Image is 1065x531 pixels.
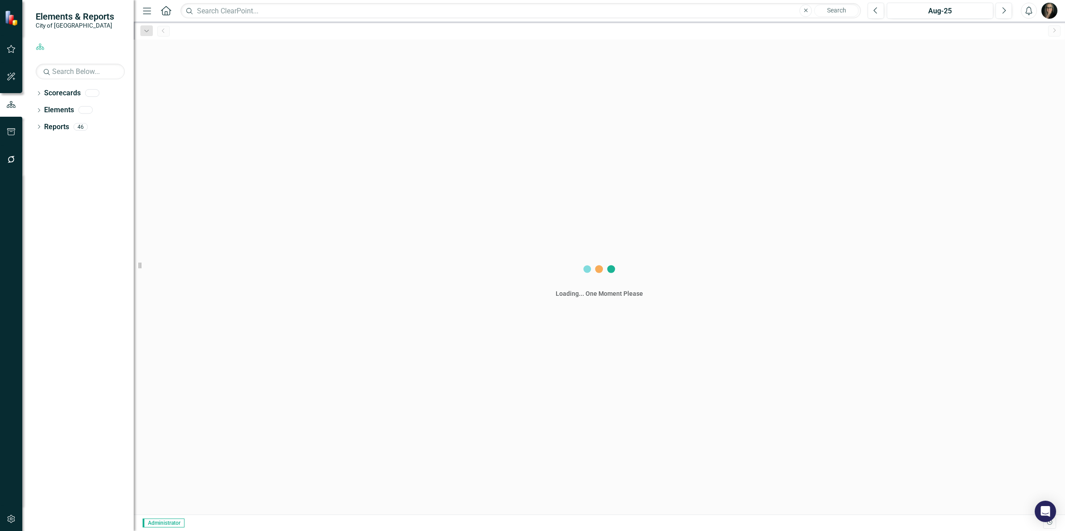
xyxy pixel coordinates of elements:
small: City of [GEOGRAPHIC_DATA] [36,22,114,29]
img: ClearPoint Strategy [4,10,20,26]
a: Scorecards [44,88,81,98]
span: Elements & Reports [36,11,114,22]
div: Open Intercom Messenger [1035,501,1056,522]
div: Loading... One Moment Please [556,289,643,298]
div: Aug-25 [890,6,990,16]
span: Administrator [143,519,184,527]
div: 46 [74,123,88,131]
a: Elements [44,105,74,115]
button: Aug-25 [887,3,993,19]
input: Search Below... [36,64,125,79]
button: Search [814,4,859,17]
img: Natalie Kovach [1041,3,1057,19]
input: Search ClearPoint... [180,3,861,19]
a: Reports [44,122,69,132]
span: Search [827,7,846,14]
